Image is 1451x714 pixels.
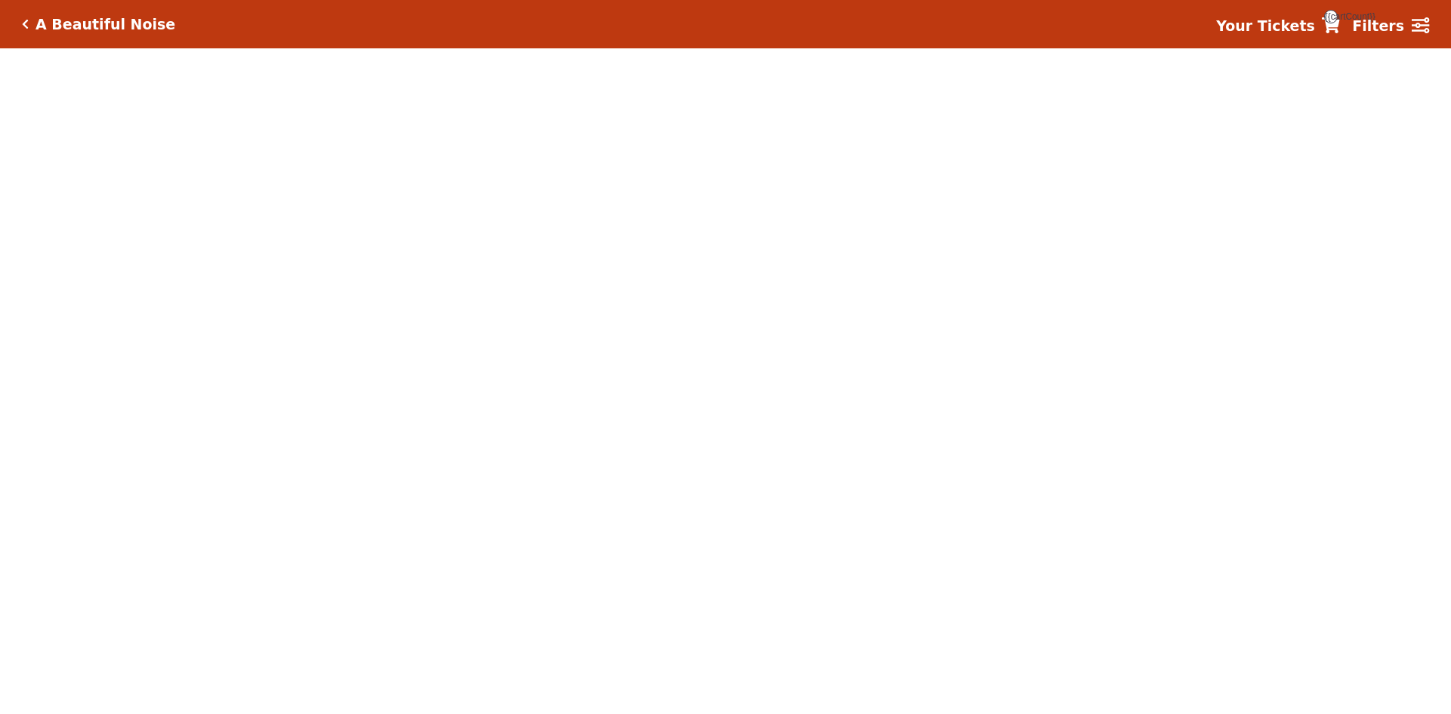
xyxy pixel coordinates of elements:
span: {{cartCount}} [1324,10,1338,23]
strong: Filters [1352,17,1404,34]
a: Your Tickets {{cartCount}} [1216,15,1340,37]
a: Filters [1352,15,1429,37]
a: Click here to go back to filters [22,19,29,29]
strong: Your Tickets [1216,17,1315,34]
h5: A Beautiful Noise [36,16,175,33]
